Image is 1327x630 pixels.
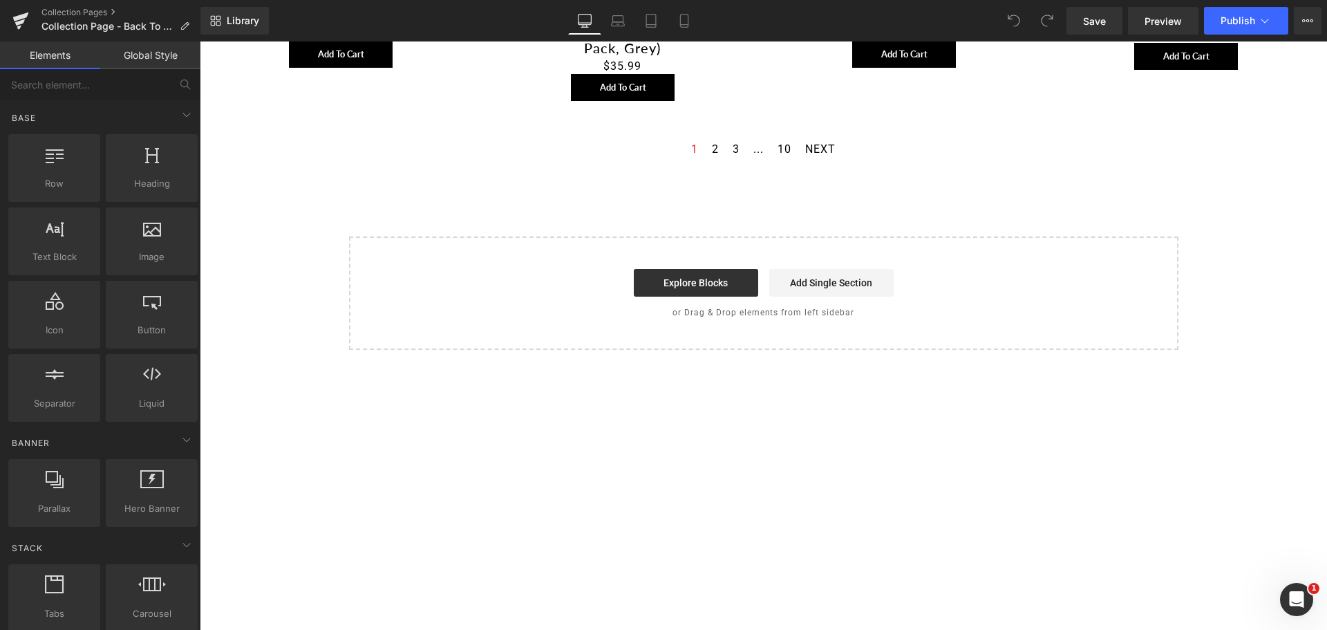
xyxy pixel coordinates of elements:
span: Row [12,176,96,191]
button: Undo [1000,7,1028,35]
span: Banner [10,436,51,450]
span: Parallax [12,501,96,516]
span: $35.99 [404,18,442,33]
span: Separator [12,396,96,411]
span: Preview [1145,14,1182,28]
span: 10 [578,101,592,115]
span: Add To Cart [399,40,446,51]
span: Collection Page - Back To School [41,21,174,32]
a: New Library [200,7,269,35]
a: Tablet [634,7,668,35]
span: Liquid [110,396,194,411]
span: Save [1083,14,1106,28]
span: ... [554,101,564,115]
span: Base [10,111,37,124]
p: or Drag & Drop elements from left sidebar [171,266,957,276]
button: Add To Cart [371,33,475,59]
button: Add To Cart [934,1,1038,28]
span: Add To Cart [681,7,728,18]
a: Add Single Section [570,228,694,255]
span: Tabs [12,606,96,621]
span: 2 [512,101,519,115]
button: Redo [1033,7,1061,35]
span: Icon [12,323,96,337]
iframe: Intercom live chat [1280,583,1313,616]
span: Add To Cart [963,9,1010,20]
span: Carousel [110,606,194,621]
span: Hero Banner [110,501,194,516]
span: Text Block [12,250,96,264]
a: Desktop [568,7,601,35]
button: More [1294,7,1321,35]
a: Collection Pages [41,7,200,18]
span: Button [110,323,194,337]
button: Publish [1204,7,1288,35]
span: Publish [1221,15,1255,26]
a: Global Style [100,41,200,69]
a: Laptop [601,7,634,35]
a: Preview [1128,7,1198,35]
span: 1 [491,101,498,115]
span: Heading [110,176,194,191]
span: Image [110,250,194,264]
span: NEXT [605,101,636,115]
a: Explore Blocks [434,228,558,255]
a: Mobile [668,7,701,35]
span: 3 [533,101,540,115]
span: 1 [1308,583,1319,594]
span: Add To Cart [117,7,164,18]
span: Library [227,15,259,27]
span: Stack [10,541,44,555]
